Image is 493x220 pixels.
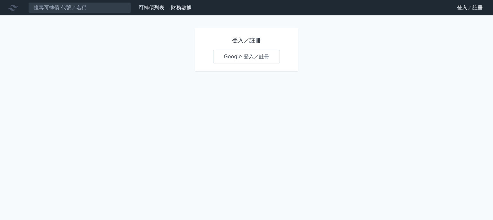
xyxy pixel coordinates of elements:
a: Google 登入／註冊 [213,50,280,63]
a: 財務數據 [171,4,192,11]
h1: 登入／註冊 [213,36,280,45]
a: 可轉債列表 [139,4,164,11]
a: 登入／註冊 [452,3,488,13]
input: 搜尋可轉債 代號／名稱 [28,2,131,13]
